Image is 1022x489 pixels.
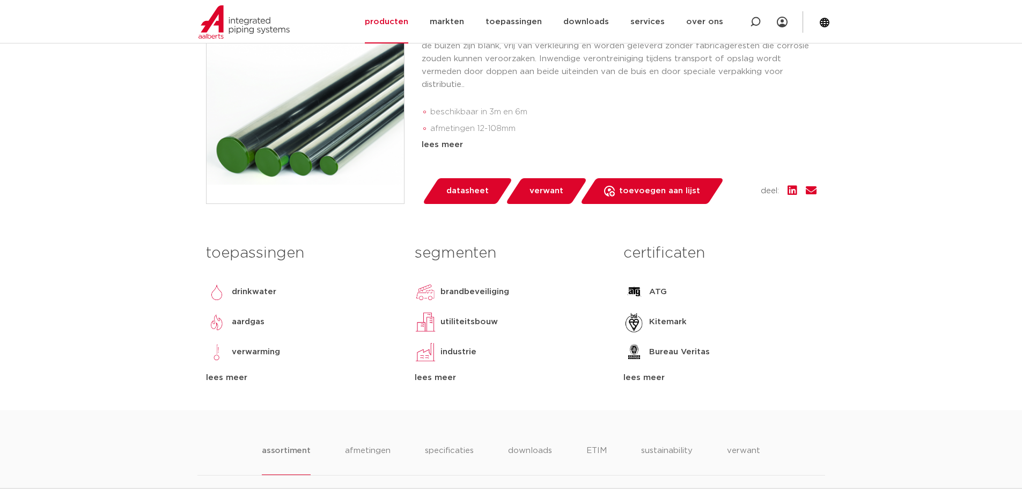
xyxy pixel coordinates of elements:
img: utiliteitsbouw [415,311,436,333]
img: Bureau Veritas [623,341,645,363]
img: Product Image for VSH SudoXPress RVS buis 1.4401 (AISI316) [207,6,404,203]
h3: certificaten [623,243,816,264]
p: ATG [649,286,667,298]
a: datasheet [422,178,513,204]
p: VSH SudoXPress RVS 1.4401 tubes zijn dunwandige precisiebuizen. De buiten- en binnenwand van de b... [422,27,817,91]
p: aardgas [232,316,264,329]
p: brandbeveiliging [440,286,509,298]
p: industrie [440,346,476,359]
img: drinkwater [206,281,227,303]
h3: segmenten [415,243,607,264]
div: lees meer [623,371,816,384]
img: industrie [415,341,436,363]
li: ETIM [586,444,607,475]
a: verwant [505,178,587,204]
p: Bureau Veritas [649,346,710,359]
img: verwarming [206,341,227,363]
li: afmetingen 12-108mm [430,120,817,137]
li: verwant [727,444,760,475]
div: lees meer [422,138,817,151]
li: beschikbaar in 3m en 6m [430,104,817,121]
span: toevoegen aan lijst [619,183,700,200]
p: verwarming [232,346,280,359]
img: aardgas [206,311,227,333]
h3: toepassingen [206,243,399,264]
span: verwant [530,183,563,200]
li: afmetingen [345,444,391,475]
li: assortiment [262,444,311,475]
span: deel: [761,185,779,198]
img: ATG [623,281,645,303]
p: Kitemark [649,316,687,329]
span: datasheet [446,183,489,200]
p: drinkwater [232,286,276,298]
div: lees meer [206,371,399,384]
p: utiliteitsbouw [440,316,498,329]
div: lees meer [415,371,607,384]
img: brandbeveiliging [415,281,436,303]
img: Kitemark [623,311,645,333]
li: specificaties [425,444,474,475]
li: sustainability [641,444,693,475]
li: downloads [508,444,552,475]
